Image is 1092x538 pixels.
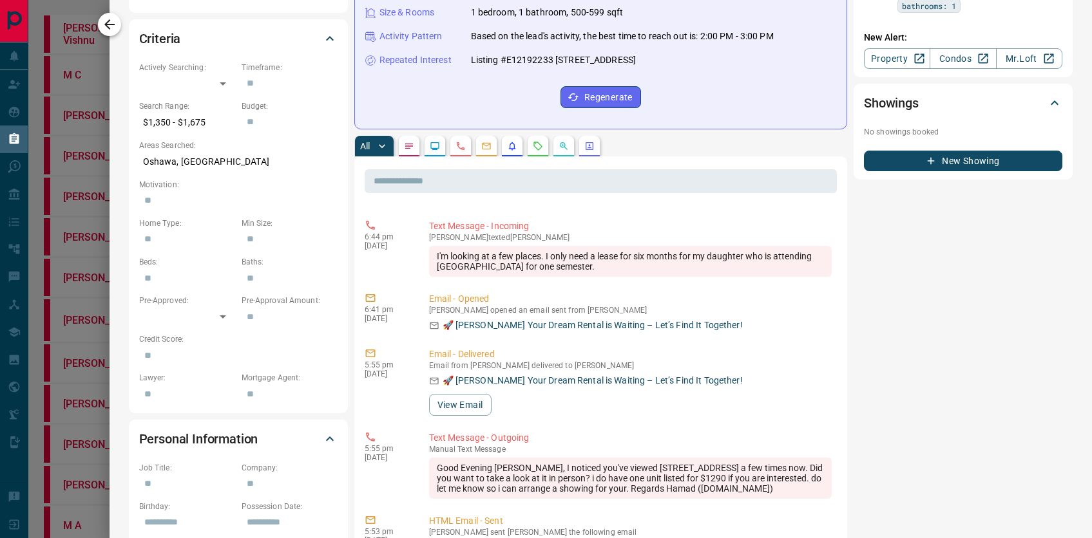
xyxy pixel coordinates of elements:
[559,141,569,151] svg: Opportunities
[139,462,235,474] p: Job Title:
[429,528,832,537] p: [PERSON_NAME] sent [PERSON_NAME] the following email
[139,429,258,449] h2: Personal Information
[379,53,452,67] p: Repeated Interest
[584,141,595,151] svg: Agent Actions
[533,141,543,151] svg: Requests
[429,306,832,315] p: [PERSON_NAME] opened an email sent from [PERSON_NAME]
[139,179,338,190] p: Motivation:
[242,100,338,112] p: Budget:
[429,361,832,370] p: Email from [PERSON_NAME] delivered to [PERSON_NAME]
[996,48,1062,69] a: Mr.Loft
[242,295,338,306] p: Pre-Approval Amount:
[365,444,410,453] p: 5:55 pm
[139,218,235,229] p: Home Type:
[139,423,338,454] div: Personal Information
[404,141,414,151] svg: Notes
[139,295,235,306] p: Pre-Approved:
[443,374,743,387] p: 🚀 [PERSON_NAME] Your Dream Rental is Waiting – Let’s Find It Together!
[139,100,235,112] p: Search Range:
[139,62,235,73] p: Actively Searching:
[429,394,492,416] button: View Email
[864,126,1062,138] p: No showings booked
[481,141,492,151] svg: Emails
[429,233,832,242] p: [PERSON_NAME] texted [PERSON_NAME]
[242,501,338,512] p: Possession Date:
[471,30,774,43] p: Based on the lead's activity, the best time to reach out is: 2:00 PM - 3:00 PM
[242,256,338,268] p: Baths:
[139,372,235,384] p: Lawyer:
[242,372,338,384] p: Mortgage Agent:
[455,141,466,151] svg: Calls
[365,360,410,369] p: 5:55 pm
[139,112,235,133] p: $1,350 - $1,675
[429,292,832,306] p: Email - Opened
[507,141,517,151] svg: Listing Alerts
[139,256,235,268] p: Beds:
[139,23,338,54] div: Criteria
[429,348,832,361] p: Email - Delivered
[560,86,641,108] button: Regenerate
[365,527,410,536] p: 5:53 pm
[429,246,832,277] div: I'm looking at a few places. I only need a lease for six months for my daughter who is attending ...
[139,151,338,172] p: Oshawa, [GEOGRAPHIC_DATA]
[365,314,410,323] p: [DATE]
[429,445,832,454] p: Text Message
[864,88,1062,118] div: Showings
[864,151,1062,171] button: New Showing
[864,93,919,113] h2: Showings
[864,48,930,69] a: Property
[443,319,743,332] p: 🚀 [PERSON_NAME] Your Dream Rental is Waiting – Let’s Find It Together!
[139,28,181,49] h2: Criteria
[430,141,440,151] svg: Lead Browsing Activity
[930,48,996,69] a: Condos
[365,232,410,241] p: 6:44 pm
[360,142,370,151] p: All
[139,333,338,345] p: Credit Score:
[864,31,1062,44] p: New Alert:
[242,218,338,229] p: Min Size:
[429,431,832,445] p: Text Message - Outgoing
[429,219,832,233] p: Text Message - Incoming
[242,462,338,474] p: Company:
[365,453,410,462] p: [DATE]
[365,369,410,378] p: [DATE]
[471,53,637,67] p: Listing #E12192233 [STREET_ADDRESS]
[471,6,624,19] p: 1 bedroom, 1 bathroom, 500-599 sqft
[365,241,410,250] p: [DATE]
[379,6,435,19] p: Size & Rooms
[242,62,338,73] p: Timeframe:
[429,445,456,454] span: manual
[429,458,832,499] div: Good Evening [PERSON_NAME], I noticed you've viewed [STREET_ADDRESS] a few times now. Did you wan...
[365,305,410,314] p: 6:41 pm
[139,140,338,151] p: Areas Searched:
[429,514,832,528] p: HTML Email - Sent
[139,501,235,512] p: Birthday:
[379,30,443,43] p: Activity Pattern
